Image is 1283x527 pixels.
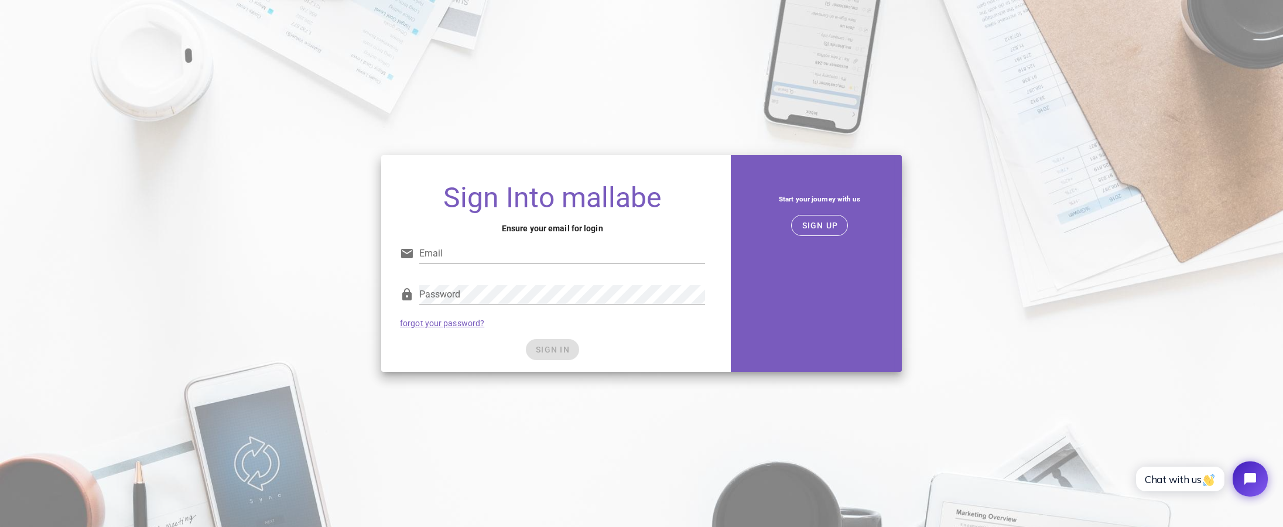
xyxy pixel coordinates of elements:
[801,221,838,230] span: SIGN UP
[400,183,705,213] h1: Sign Into mallabe
[747,193,892,206] h5: Start your journey with us
[1123,451,1278,507] iframe: Tidio Chat
[400,319,484,328] a: forgot your password?
[791,215,848,236] button: SIGN UP
[400,222,705,235] h4: Ensure your email for login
